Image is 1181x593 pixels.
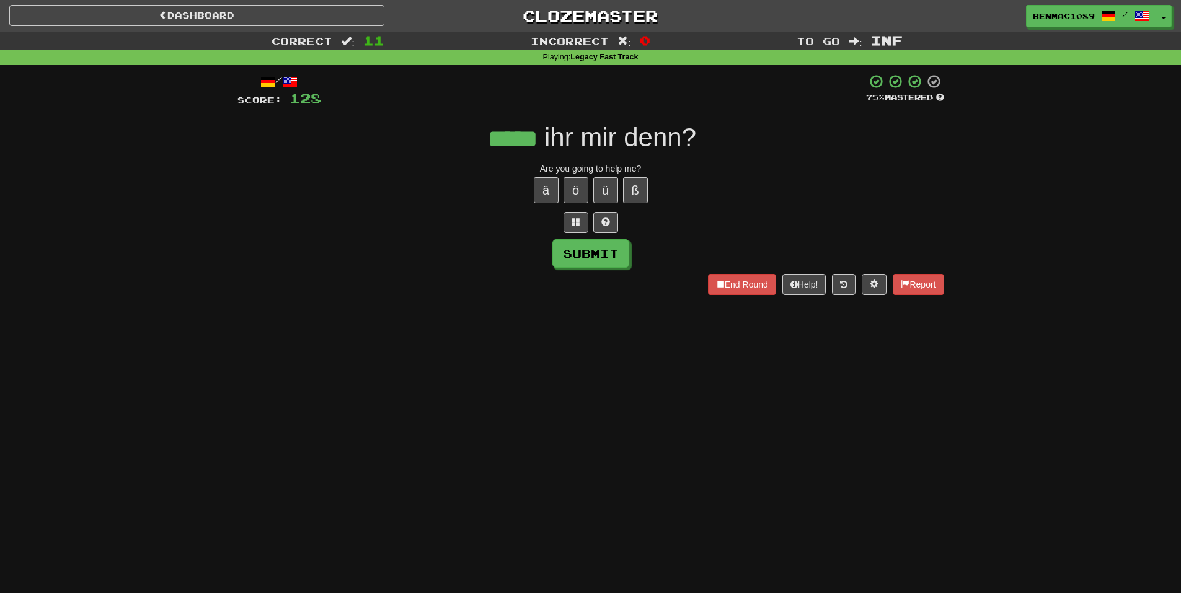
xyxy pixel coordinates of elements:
span: 11 [363,33,384,48]
button: Round history (alt+y) [832,274,856,295]
button: ö [564,177,588,203]
button: Switch sentence to multiple choice alt+p [564,212,588,233]
span: : [617,36,631,46]
button: ü [593,177,618,203]
span: Score: [237,95,282,105]
div: Are you going to help me? [237,162,944,175]
span: benmac1089 [1033,11,1095,22]
div: Mastered [866,92,944,103]
button: Help! [782,274,826,295]
span: 75 % [866,92,885,102]
strong: Legacy Fast Track [570,53,638,61]
a: Clozemaster [403,5,778,27]
span: Correct [272,35,332,47]
button: ä [534,177,559,203]
span: : [849,36,862,46]
span: Incorrect [531,35,609,47]
button: Submit [552,239,629,268]
button: Report [893,274,944,295]
a: Dashboard [9,5,384,26]
span: : [341,36,355,46]
span: Inf [871,33,903,48]
span: / [1122,10,1128,19]
a: benmac1089 / [1026,5,1156,27]
button: Single letter hint - you only get 1 per sentence and score half the points! alt+h [593,212,618,233]
button: End Round [708,274,776,295]
span: ihr mir denn? [544,123,696,152]
span: To go [797,35,840,47]
div: / [237,74,321,89]
span: 0 [640,33,650,48]
span: 128 [290,90,321,106]
button: ß [623,177,648,203]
